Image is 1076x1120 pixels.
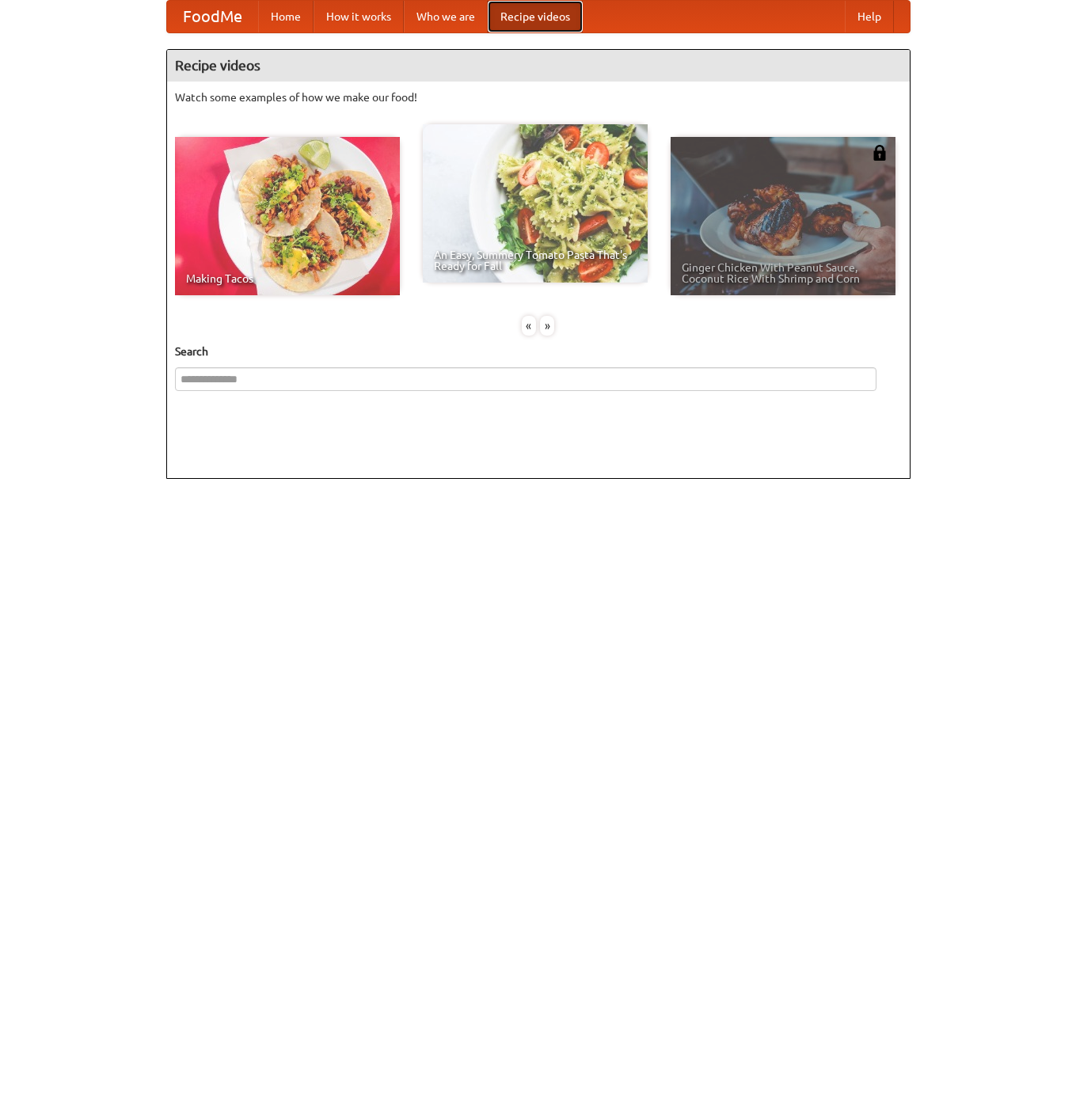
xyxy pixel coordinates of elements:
p: Watch some examples of how we make our food! [175,89,902,105]
div: » [540,316,554,336]
a: Help [845,1,894,32]
h4: Recipe videos [167,50,910,82]
span: An Easy, Summery Tomato Pasta That's Ready for Fall [434,249,637,271]
a: Recipe videos [488,1,583,32]
div: « [522,316,536,336]
span: Making Tacos [186,273,389,284]
h5: Search [175,344,902,359]
img: 483408.png [872,145,888,161]
a: Making Tacos [175,137,400,295]
a: An Easy, Summery Tomato Pasta That's Ready for Fall [423,124,648,283]
a: Home [258,1,314,32]
a: Who we are [404,1,488,32]
a: How it works [314,1,404,32]
a: FoodMe [167,1,258,32]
